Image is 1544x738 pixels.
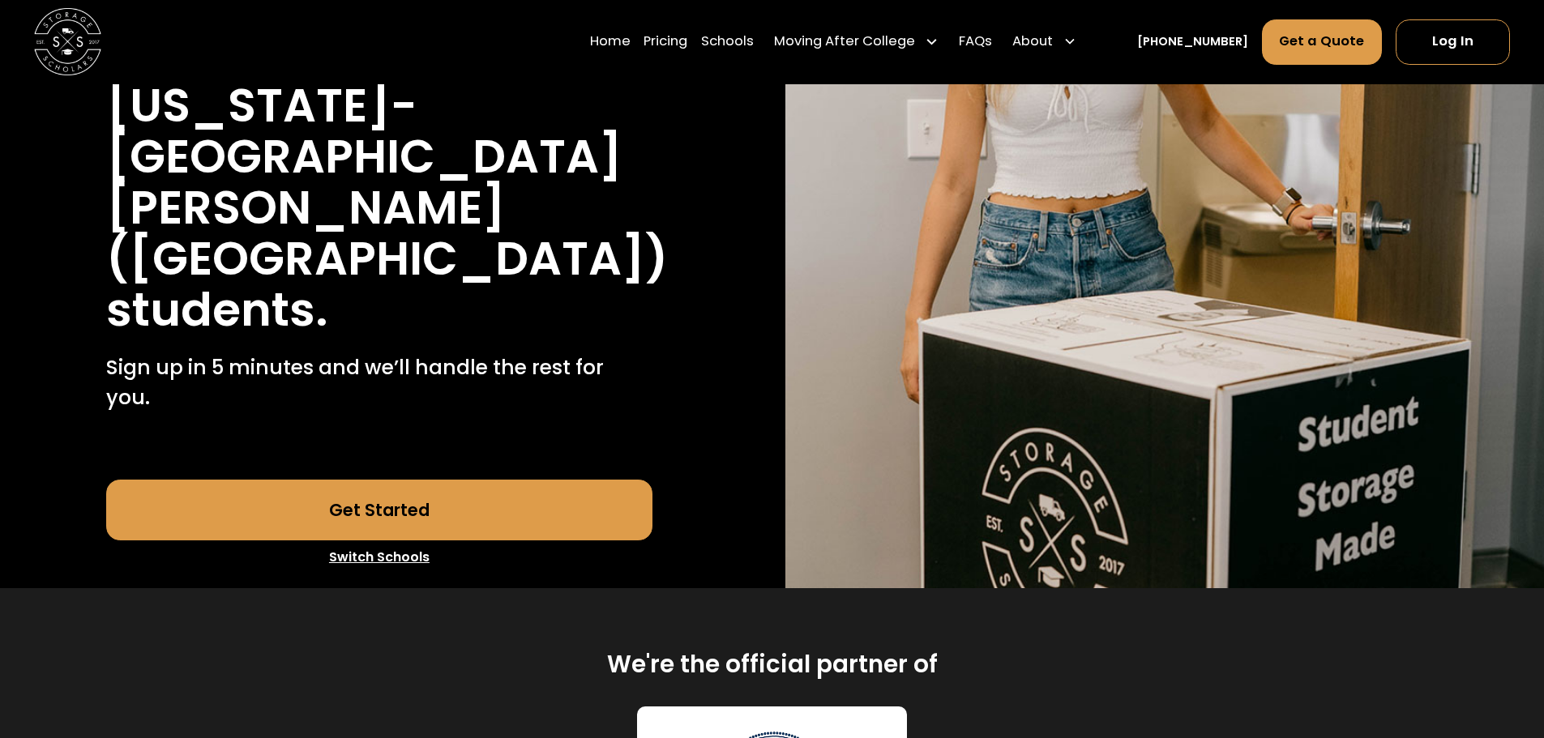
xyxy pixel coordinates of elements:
[34,8,101,75] img: Storage Scholars main logo
[1012,32,1053,53] div: About
[774,32,915,53] div: Moving After College
[1262,19,1383,65] a: Get a Quote
[590,19,631,66] a: Home
[607,649,938,680] h2: We're the official partner of
[1006,19,1084,66] div: About
[106,540,652,574] a: Switch Schools
[34,8,101,75] a: home
[1137,33,1248,51] a: [PHONE_NUMBER]
[106,284,328,335] h1: students.
[106,29,668,284] h1: [GEOGRAPHIC_DATA][US_STATE]-[GEOGRAPHIC_DATA][PERSON_NAME] ([GEOGRAPHIC_DATA])
[959,19,992,66] a: FAQs
[644,19,687,66] a: Pricing
[106,352,652,413] p: Sign up in 5 minutes and we’ll handle the rest for you.
[701,19,754,66] a: Schools
[1396,19,1510,65] a: Log In
[106,480,652,540] a: Get Started
[768,19,946,66] div: Moving After College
